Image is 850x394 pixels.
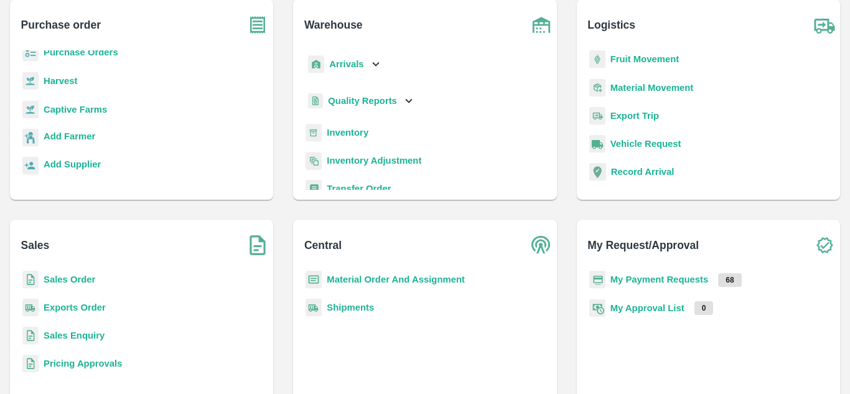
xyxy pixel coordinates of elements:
a: Export Trip [610,111,659,121]
img: payment [589,271,605,289]
img: vehicle [589,135,605,153]
a: Inventory Adjustment [327,156,421,166]
img: fruit [589,50,605,68]
a: Add Supplier [44,157,101,174]
a: Pricing Approvals [44,359,122,368]
b: Add Farmer [44,131,95,141]
a: Record Arrival [611,167,675,177]
div: Arrivals [306,50,383,78]
a: Vehicle Request [610,139,681,149]
p: 68 [718,273,741,287]
img: soSales [242,230,273,261]
b: My Request/Approval [587,237,699,254]
a: Captive Farms [44,105,107,115]
img: central [526,230,557,261]
a: Sales Enquiry [44,331,105,340]
b: Central [304,237,342,254]
img: truck [809,9,840,40]
img: centralMaterial [306,271,322,289]
a: Transfer Order [327,184,391,194]
b: Add Supplier [44,159,101,169]
img: qualityReport [308,93,323,109]
a: Shipments [327,303,374,312]
b: Logistics [587,16,635,34]
a: Purchase Orders [44,47,118,57]
div: Quality Reports [306,88,416,114]
img: material [589,78,605,97]
b: Sales [21,237,50,254]
img: sales [22,271,39,289]
a: Fruit Movement [610,54,680,64]
img: harvest [22,72,39,90]
a: Inventory [327,128,368,138]
b: Purchase order [21,16,101,34]
a: Add Farmer [44,129,95,146]
b: Quality Reports [328,96,397,106]
img: whInventory [306,124,322,142]
img: farmer [22,129,39,147]
img: warehouse [526,9,557,40]
img: whArrival [308,55,324,73]
img: harvest [22,100,39,119]
img: recordArrival [589,163,606,181]
img: supplier [22,157,39,175]
img: whTransfer [306,180,322,198]
a: My Approval List [610,303,684,313]
a: Material Order And Assignment [327,274,465,284]
img: approval [589,299,605,317]
img: delivery [589,107,605,125]
img: shipments [22,299,39,317]
a: Sales Order [44,274,95,284]
img: reciept [22,44,39,62]
img: check [809,230,840,261]
img: purchase [242,9,273,40]
img: sales [22,355,39,373]
a: Exports Order [44,303,106,312]
img: shipments [306,299,322,317]
a: My Payment Requests [610,274,709,284]
img: inventory [306,152,322,170]
img: sales [22,327,39,345]
a: Harvest [44,76,77,86]
a: Material Movement [610,83,694,93]
b: Arrivals [329,59,363,69]
b: Warehouse [304,16,363,34]
p: 0 [694,301,714,315]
